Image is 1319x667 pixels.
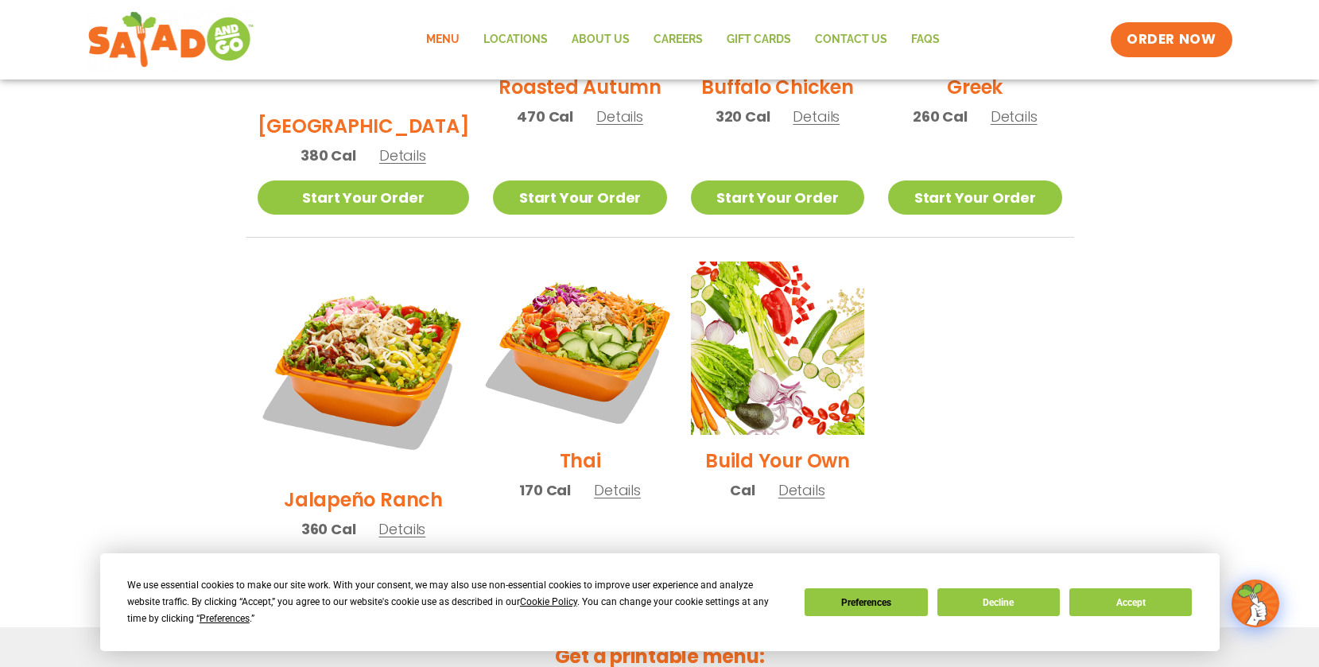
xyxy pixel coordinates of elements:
[715,21,803,58] a: GIFT CARDS
[378,519,425,539] span: Details
[519,479,571,501] span: 170 Cal
[127,577,786,627] div: We use essential cookies to make our site work. With your consent, we may also use non-essential ...
[913,106,968,127] span: 260 Cal
[1111,22,1232,57] a: ORDER NOW
[691,180,864,215] a: Start Your Order
[499,73,661,101] h2: Roasted Autumn
[414,21,471,58] a: Menu
[478,246,681,450] img: Product photo for Thai Salad
[493,180,666,215] a: Start Your Order
[517,106,573,127] span: 470 Cal
[520,596,577,607] span: Cookie Policy
[705,447,850,475] h2: Build Your Own
[803,21,899,58] a: Contact Us
[100,553,1220,651] div: Cookie Consent Prompt
[642,21,715,58] a: Careers
[701,73,853,101] h2: Buffalo Chicken
[937,588,1060,616] button: Decline
[778,480,825,500] span: Details
[471,21,560,58] a: Locations
[414,21,952,58] nav: Menu
[805,588,927,616] button: Preferences
[1069,588,1192,616] button: Accept
[301,145,356,166] span: 380 Cal
[793,107,840,126] span: Details
[716,106,770,127] span: 320 Cal
[560,447,601,475] h2: Thai
[379,145,426,165] span: Details
[258,262,470,474] img: Product photo for Jalapeño Ranch Salad
[560,21,642,58] a: About Us
[594,480,641,500] span: Details
[200,613,250,624] span: Preferences
[947,73,1003,101] h2: Greek
[899,21,952,58] a: FAQs
[1127,30,1216,49] span: ORDER NOW
[730,479,755,501] span: Cal
[284,486,443,514] h2: Jalapeño Ranch
[991,107,1038,126] span: Details
[691,262,864,435] img: Product photo for Build Your Own
[596,107,643,126] span: Details
[1233,581,1278,626] img: wpChatIcon
[87,8,255,72] img: new-SAG-logo-768×292
[301,518,356,540] span: 360 Cal
[258,112,470,140] h2: [GEOGRAPHIC_DATA]
[258,180,470,215] a: Start Your Order
[888,180,1061,215] a: Start Your Order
